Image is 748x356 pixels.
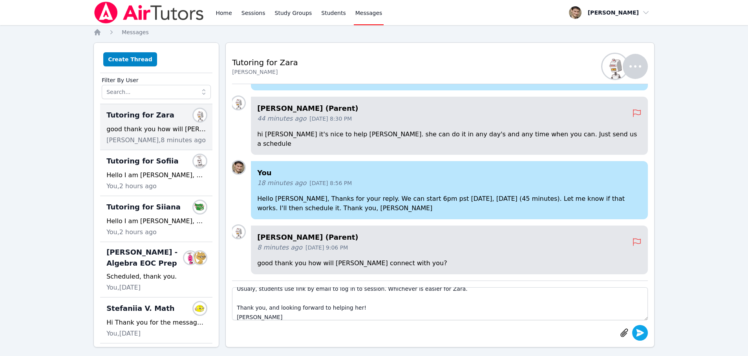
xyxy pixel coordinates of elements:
img: Елена Солдатенкова [194,155,206,167]
div: Hi Thank you for the message. [PERSON_NAME] also informed me of what's coming up. We will have a ... [106,318,206,327]
div: Tutoring for SofiiaЕлена СолдатенковаHello I am [PERSON_NAME], who is assigned to help [PERSON_NA... [100,150,212,196]
div: Scheduled, thank you. [106,272,206,281]
img: Anastasia Kuzmitska [194,201,206,213]
h4: [PERSON_NAME] (Parent) [257,103,632,114]
div: Tutoring for ZaraMikhail Aglaganovgood thank you how will [PERSON_NAME] connect with you?[PERSON_... [100,104,212,150]
img: Amy Herndon [184,251,197,264]
img: Mikhail Aglaganov [232,226,245,238]
nav: Breadcrumb [93,28,655,36]
span: Tutoring for Sofiia [106,156,178,167]
span: You, [DATE] [106,283,141,292]
img: Air Tutors [93,2,205,24]
span: [DATE] 8:30 PM [309,115,352,123]
img: Mikhail Aglaganov [194,109,206,121]
div: [PERSON_NAME] - Algebra EOC PrepAmy HerndonRicardo (Ricky) MunizScheduled, thank you.You,[DATE] [100,242,212,297]
h4: [PERSON_NAME] (Parent) [257,232,632,243]
span: 18 minutes ago [257,178,306,188]
button: Create Thread [103,52,157,66]
img: Vergine Aiazian [194,302,206,315]
img: Mikhail Aglaganov [232,97,245,109]
span: You, [DATE] [106,329,141,338]
span: [PERSON_NAME], 8 minutes ago [106,136,206,145]
span: Tutoring for Zara [106,110,174,121]
span: Messages [355,9,382,17]
button: Mikhail Aglaganov [607,54,648,79]
p: Hello [PERSON_NAME], Thanks for your reply. We can start 6pm pst [DATE], [DATE] (45 minutes). Let... [257,194,642,213]
div: Hello I am [PERSON_NAME], who is assigned to help [PERSON_NAME] with Math, English and Environmen... [106,217,206,226]
textarea: great, I just scheduled it to [DATE] 6pm (45 minutes duration). You should receive a link to the ... [232,287,648,320]
span: 8 minutes ago [257,243,302,252]
div: Tutoring for SiianaAnastasia KuzmitskaHello I am [PERSON_NAME], who is assigned to help [PERSON_N... [100,196,212,242]
span: Stefaniia V. Math [106,303,175,314]
span: Tutoring for Siiana [106,202,181,213]
p: good thank you how will [PERSON_NAME] connect with you? [257,259,642,268]
div: Hello I am [PERSON_NAME], who is assigned to help [PERSON_NAME] with Math and [PERSON_NAME]. We a... [106,171,206,180]
span: 44 minutes ago [257,114,306,123]
span: You, 2 hours ago [106,182,157,191]
img: Mikhail Aglaganov [602,54,627,79]
span: [DATE] 8:56 PM [309,179,352,187]
img: David Alaverdian [232,161,245,174]
div: [PERSON_NAME] [232,68,298,76]
div: Stefaniia V. MathVergine AiazianHi Thank you for the message. [PERSON_NAME] also informed me of w... [100,297,212,343]
img: Ricardo (Ricky) Muniz [194,251,206,264]
div: good thank you how will [PERSON_NAME] connect with you? [106,125,206,134]
span: You, 2 hours ago [106,228,157,237]
span: [DATE] 9:06 PM [305,244,348,251]
input: Search... [102,85,211,99]
h2: Tutoring for Zara [232,57,298,68]
h4: You [257,167,642,178]
span: Messages [122,29,149,35]
span: [PERSON_NAME] - Algebra EOC Prep [106,247,187,269]
p: hi [PERSON_NAME] it's nice to help [PERSON_NAME]. she can do it in any day's and any time when yo... [257,130,642,149]
a: Messages [122,28,149,36]
label: Filter By User [102,73,211,85]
